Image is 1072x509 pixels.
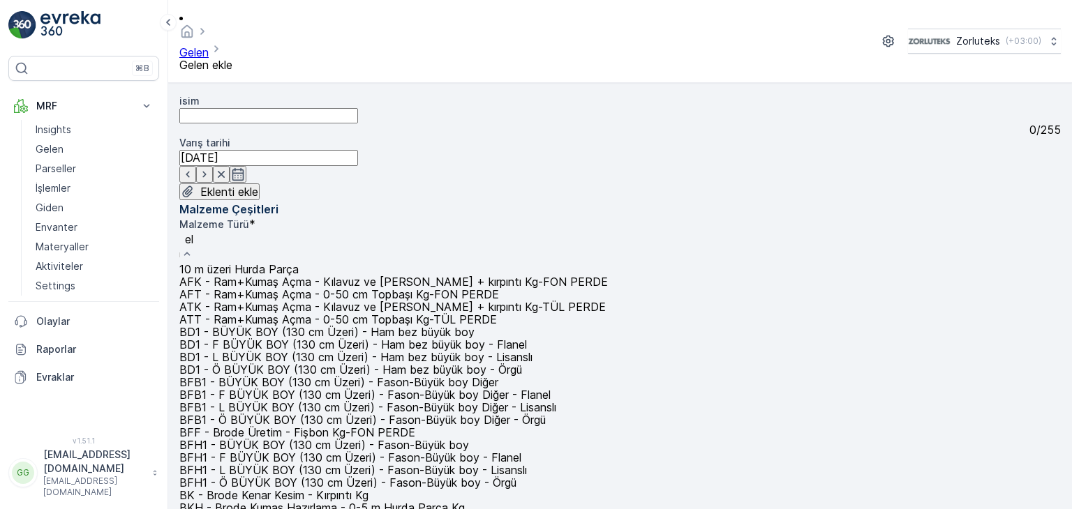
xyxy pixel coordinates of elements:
button: MRF [8,92,159,120]
a: Ana Sayfa [179,28,195,42]
span: BFB1 - F BÜYÜK BOY (130 cm Üzeri) - Fason-Büyük boy Diğer - Flanel [179,388,551,402]
p: Malzeme Çeşitleri [179,201,1061,218]
span: v 1.51.1 [8,436,159,445]
p: Envanter [36,220,77,234]
img: logo_light-DOdMpM7g.png [40,11,100,39]
a: Giden [30,198,159,218]
a: Materyaller [30,237,159,257]
button: Zorluteks(+03:00) [908,29,1061,54]
p: Aktiviteler [36,259,83,273]
span: AFK - Ram+Kumaş Açma - Kılavuz ve [PERSON_NAME] + kırpıntı Kg-FON PERDE [179,275,608,289]
span: 10 m üzeri Hurda Parça [179,262,299,276]
p: Settings [36,279,75,293]
a: Gelen [179,45,209,59]
span: BFF - Brode Üretim - Fişbon Kg-FON PERDE [179,425,415,439]
span: BFH1 - BÜYÜK BOY (130 cm Üzeri) - Fason-Büyük boy [179,438,469,452]
span: BD1 - F BÜYÜK BOY (130 cm Üzeri) - Ham bez büyük boy - Flanel [179,337,527,351]
p: İşlemler [36,181,70,195]
a: Olaylar [8,307,159,335]
p: [EMAIL_ADDRESS][DOMAIN_NAME] [43,476,145,498]
span: BFH1 - Ö BÜYÜK BOY (130 cm Üzeri) - Fason-Büyük boy - Örgü [179,476,516,489]
span: BFB1 - Ö BÜYÜK BOY (130 cm Üzeri) - Fason-Büyük boy Diğer - Örgü [179,413,546,427]
p: Eklenti ekle [200,185,258,198]
a: Raporlar [8,335,159,363]
span: Gelen ekle [179,58,232,72]
span: BFH1 - L BÜYÜK BOY (130 cm Üzeri) - Fason-Büyük boy - Lisanslı [179,463,527,477]
button: Dosya Yükle [179,183,260,200]
a: Evraklar [8,363,159,391]
a: Parseller [30,159,159,178]
p: Raporlar [36,342,154,356]
a: Gelen [30,139,159,159]
input: dd/mm/yyyy [179,150,358,165]
p: 0 / 255 [1029,123,1061,136]
span: BFH1 - F BÜYÜK BOY (130 cm Üzeri) - Fason-Büyük boy - Flanel [179,450,521,464]
p: MRF [36,99,131,113]
button: GG[EMAIL_ADDRESS][DOMAIN_NAME][EMAIL_ADDRESS][DOMAIN_NAME] [8,448,159,498]
label: Varış tarihi [179,137,230,149]
a: Aktiviteler [30,257,159,276]
a: İşlemler [30,178,159,198]
img: 6-1-9-3_wQBzyll.png [908,33,951,49]
p: Parseller [36,162,76,176]
p: ⌘B [135,63,149,74]
p: [EMAIL_ADDRESS][DOMAIN_NAME] [43,448,145,476]
div: GG [12,462,34,484]
span: ATK - Ram+Kumaş Açma - Kılavuz ve [PERSON_NAME] + kırpıntı Kg-TÜL PERDE [179,300,606,314]
a: Insights [30,120,159,139]
span: BD1 - Ö BÜYÜK BOY (130 cm Üzeri) - Ham bez büyük boy - Örgü [179,363,522,377]
p: Evraklar [36,370,154,384]
p: Zorluteks [956,34,1000,48]
p: Gelen [36,142,64,156]
span: BD1 - L BÜYÜK BOY (130 cm Üzeri) - Ham bez büyük boy - Lisanslı [179,350,533,364]
p: Giden [36,201,64,215]
p: Olaylar [36,314,154,328]
label: Malzeme Türü [179,218,249,230]
a: Envanter [30,218,159,237]
span: BK - Brode Kenar Kesim - Kırpıntı Kg [179,488,368,502]
span: BD1 - BÜYÜK BOY (130 cm Üzeri) - Ham bez büyük boy [179,325,475,339]
img: logo [8,11,36,39]
label: isim [179,95,200,107]
span: BFB1 - BÜYÜK BOY (130 cm Üzeri) - Fason-Büyük boy Diğer [179,375,498,389]
span: ATT - Ram+Kumaş Açma - 0-50 cm Topbaşı Kg-TÜL PERDE [179,312,497,326]
span: AFT - Ram+Kumaş Açma - 0-50 cm Topbaşı Kg-FON PERDE [179,287,499,301]
span: BFB1 - L BÜYÜK BOY (130 cm Üzeri) - Fason-Büyük boy Diğer - Lisanslı [179,400,556,414]
p: Materyaller [36,240,89,254]
a: Settings [30,276,159,296]
p: ( +03:00 ) [1006,36,1041,47]
p: Insights [36,123,71,137]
